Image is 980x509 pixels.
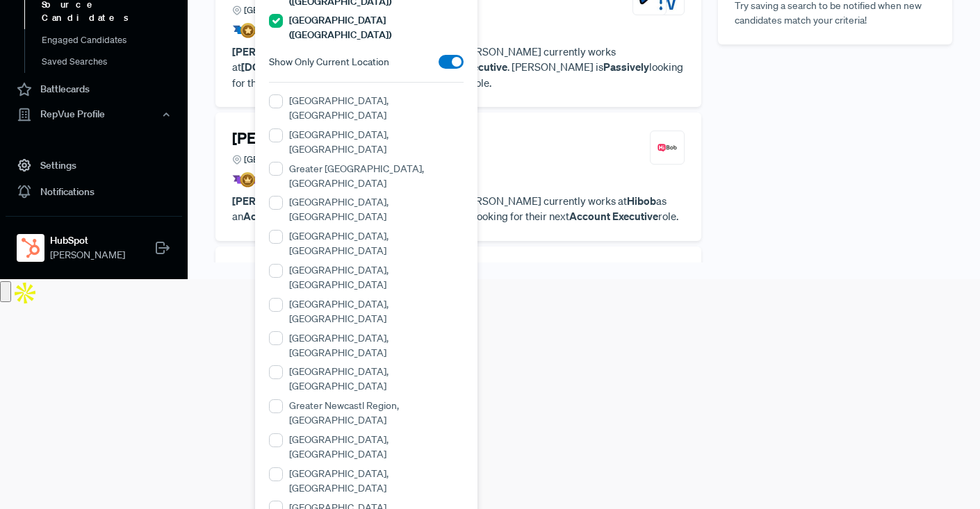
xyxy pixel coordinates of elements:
[289,467,464,496] label: [GEOGRAPHIC_DATA], [GEOGRAPHIC_DATA]
[24,29,201,51] a: Engaged Candidates
[269,55,389,69] span: Show Only Current Location
[627,194,656,208] strong: Hibob
[24,51,201,73] a: Saved Searches
[232,193,685,224] p: has years of sales experience. [PERSON_NAME] currently works at as an . [PERSON_NAME] is looking ...
[19,237,42,259] img: HubSpot
[50,248,125,262] span: [PERSON_NAME]
[11,279,39,307] img: Apollo
[603,60,649,74] strong: Passively
[6,76,182,103] a: Battlecards
[241,60,326,74] strong: [DOMAIN_NAME]
[50,233,125,248] strong: HubSpot
[6,103,182,126] button: RepVue Profile
[244,3,425,17] span: [GEOGRAPHIC_DATA], [GEOGRAPHIC_DATA]
[289,365,464,394] label: [GEOGRAPHIC_DATA], [GEOGRAPHIC_DATA]
[569,209,658,223] strong: Account Executive
[289,13,464,42] label: [GEOGRAPHIC_DATA] ([GEOGRAPHIC_DATA])
[289,195,464,224] label: [GEOGRAPHIC_DATA], [GEOGRAPHIC_DATA]
[289,297,464,326] label: [GEOGRAPHIC_DATA], [GEOGRAPHIC_DATA]
[232,44,316,58] strong: [PERSON_NAME]
[6,178,182,205] a: Notifications
[232,23,263,38] img: Quota Badge
[232,44,685,91] p: has years of sales experience. [PERSON_NAME] currently works at as a . [PERSON_NAME] is looking f...
[232,194,316,208] strong: [PERSON_NAME]
[244,153,332,166] span: [GEOGRAPHIC_DATA]
[289,263,464,292] label: [GEOGRAPHIC_DATA], [GEOGRAPHIC_DATA]
[6,152,182,178] a: Settings
[243,209,332,223] strong: Account Executive
[289,399,464,428] label: Greater Newcastl Region, [GEOGRAPHIC_DATA]
[289,331,464,360] label: [GEOGRAPHIC_DATA], [GEOGRAPHIC_DATA]
[289,162,464,191] label: Greater [GEOGRAPHIC_DATA], [GEOGRAPHIC_DATA]
[289,229,464,258] label: [GEOGRAPHIC_DATA], [GEOGRAPHIC_DATA]
[289,128,464,157] label: [GEOGRAPHIC_DATA], [GEOGRAPHIC_DATA]
[289,433,464,462] label: [GEOGRAPHIC_DATA], [GEOGRAPHIC_DATA]
[289,94,464,123] label: [GEOGRAPHIC_DATA], [GEOGRAPHIC_DATA]
[6,216,182,268] a: HubSpotHubSpot[PERSON_NAME]
[232,129,354,147] h4: [PERSON_NAME]
[232,172,263,187] img: President Badge
[655,135,680,160] img: Hibob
